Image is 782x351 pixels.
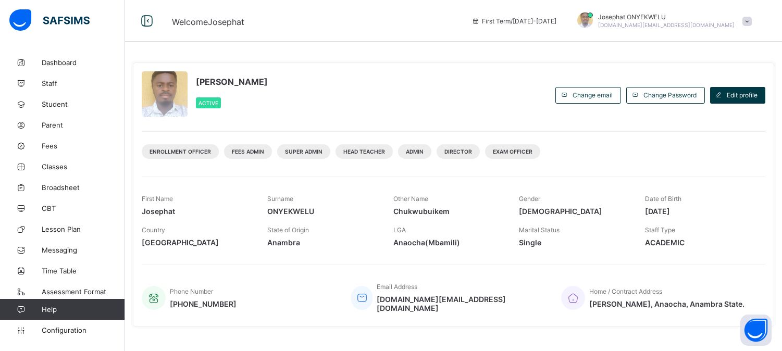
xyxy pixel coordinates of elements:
[170,287,213,295] span: Phone Number
[150,148,211,155] span: Enrollment Officer
[645,195,681,203] span: Date of Birth
[589,287,662,295] span: Home / Contract Address
[42,287,125,296] span: Assessment Format
[645,207,755,216] span: [DATE]
[643,91,697,99] span: Change Password
[196,77,268,87] span: [PERSON_NAME]
[267,207,377,216] span: ONYEKWELU
[42,162,125,171] span: Classes
[343,148,385,155] span: Head Teacher
[142,207,252,216] span: Josephat
[573,91,613,99] span: Change email
[142,238,252,247] span: [GEOGRAPHIC_DATA]
[42,267,125,275] span: Time Table
[142,195,173,203] span: First Name
[471,17,556,25] span: session/term information
[493,148,532,155] span: Exam Officer
[589,299,744,308] span: [PERSON_NAME], Anaocha, Anambra State.
[645,226,675,234] span: Staff Type
[393,238,503,247] span: Anaocha(Mbamili)
[377,283,417,291] span: Email Address
[519,226,560,234] span: Marital Status
[172,17,244,27] span: Welcome Josephat
[598,22,735,28] span: [DOMAIN_NAME][EMAIL_ADDRESS][DOMAIN_NAME]
[727,91,758,99] span: Edit profile
[519,195,540,203] span: Gender
[393,195,428,203] span: Other Name
[645,238,755,247] span: ACADEMIC
[142,226,165,234] span: Country
[170,299,237,308] span: [PHONE_NUMBER]
[377,295,545,312] span: [DOMAIN_NAME][EMAIL_ADDRESS][DOMAIN_NAME]
[42,326,125,334] span: Configuration
[567,12,757,30] div: JosephatONYEKWELU
[42,100,125,108] span: Student
[406,148,424,155] span: Admin
[42,183,125,192] span: Broadsheet
[42,246,125,254] span: Messaging
[519,207,629,216] span: [DEMOGRAPHIC_DATA]
[198,100,218,106] span: Active
[42,225,125,233] span: Lesson Plan
[42,142,125,150] span: Fees
[267,226,309,234] span: State of Origin
[285,148,322,155] span: Super Admin
[267,238,377,247] span: Anambra
[444,148,472,155] span: DIRECTOR
[740,315,772,346] button: Open asap
[42,305,125,314] span: Help
[9,9,90,31] img: safsims
[267,195,293,203] span: Surname
[42,121,125,129] span: Parent
[232,148,264,155] span: Fees Admin
[393,207,503,216] span: Chukwubuikem
[598,13,735,21] span: Josephat ONYEKWELU
[519,238,629,247] span: Single
[42,58,125,67] span: Dashboard
[393,226,406,234] span: LGA
[42,204,125,212] span: CBT
[42,79,125,87] span: Staff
